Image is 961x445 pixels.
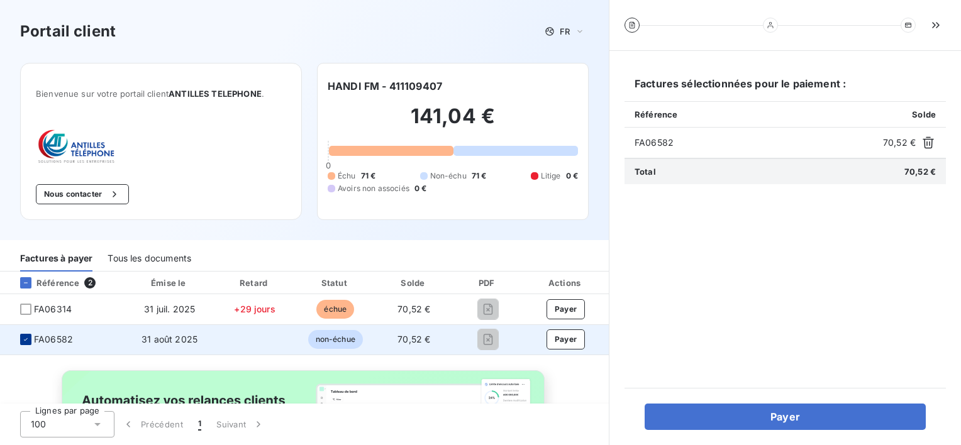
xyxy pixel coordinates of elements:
[397,334,430,344] span: 70,52 €
[328,104,578,141] h2: 141,04 €
[169,89,262,99] span: ANTILLES TELEPHONE
[20,20,116,43] h3: Portail client
[128,277,211,289] div: Émise le
[472,170,487,182] span: 71 €
[904,167,936,177] span: 70,52 €
[209,411,272,437] button: Suivant
[541,170,561,182] span: Litige
[114,411,191,437] button: Précédent
[108,245,191,272] div: Tous les documents
[316,300,354,319] span: échue
[191,411,209,437] button: 1
[625,76,946,101] h6: Factures sélectionnées pour le paiement :
[36,129,116,164] img: Company logo
[338,183,409,194] span: Avoirs non associés
[635,136,878,149] span: FA06582
[36,89,286,99] span: Bienvenue sur votre portail client .
[20,245,92,272] div: Factures à payer
[31,418,46,431] span: 100
[298,277,373,289] div: Statut
[397,304,430,314] span: 70,52 €
[328,79,442,94] h6: HANDI FM - 411109407
[36,184,129,204] button: Nous contacter
[34,303,72,316] span: FA06314
[34,333,73,346] span: FA06582
[198,418,201,431] span: 1
[84,277,96,288] span: 2
[10,277,79,288] div: Référence
[912,109,936,119] span: Solde
[560,26,570,36] span: FR
[326,160,331,170] span: 0
[547,299,586,319] button: Payer
[566,170,578,182] span: 0 €
[455,277,520,289] div: PDF
[635,109,677,119] span: Référence
[378,277,450,289] div: Solde
[308,330,363,349] span: non-échue
[142,334,197,344] span: 31 août 2025
[525,277,606,289] div: Actions
[645,404,926,430] button: Payer
[361,170,376,182] span: 71 €
[635,167,656,177] span: Total
[414,183,426,194] span: 0 €
[144,304,195,314] span: 31 juil. 2025
[547,329,586,349] button: Payer
[216,277,293,289] div: Retard
[430,170,467,182] span: Non-échu
[234,304,275,314] span: +29 jours
[338,170,356,182] span: Échu
[883,136,916,149] span: 70,52 €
